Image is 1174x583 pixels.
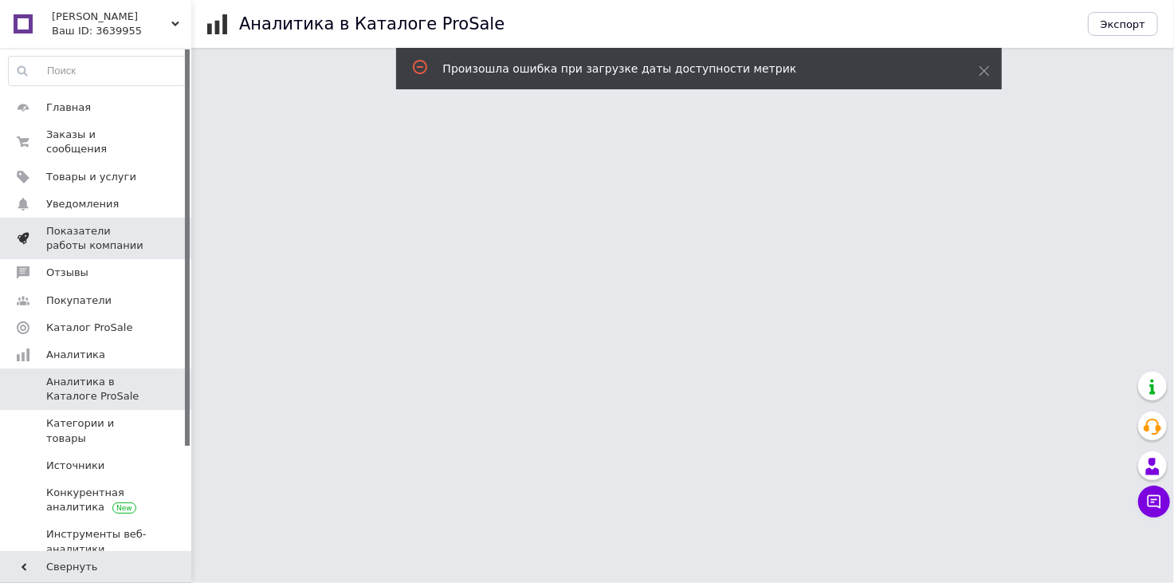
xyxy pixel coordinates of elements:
[46,293,112,308] span: Покупатели
[46,224,147,253] span: Показатели работы компании
[9,57,187,85] input: Поиск
[443,61,939,77] div: Произошла ошибка при загрузке даты доступности метрик
[46,348,105,362] span: Аналитика
[52,10,171,24] span: Міссіс Скрепка
[46,527,147,556] span: Инструменты веб-аналитики
[46,486,147,514] span: Конкурентная аналитика
[1088,12,1158,36] button: Экспорт
[1101,18,1145,30] span: Экспорт
[239,14,505,33] h1: Аналитика в Каталоге ProSale
[46,321,132,335] span: Каталог ProSale
[52,24,191,38] div: Ваш ID: 3639955
[46,459,104,473] span: Источники
[46,197,119,211] span: Уведомления
[46,100,91,115] span: Главная
[46,375,147,404] span: Аналитика в Каталоге ProSale
[46,170,136,184] span: Товары и услуги
[46,128,147,156] span: Заказы и сообщения
[46,416,147,445] span: Категории и товары
[46,266,88,280] span: Отзывы
[1138,486,1170,518] button: Чат с покупателем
